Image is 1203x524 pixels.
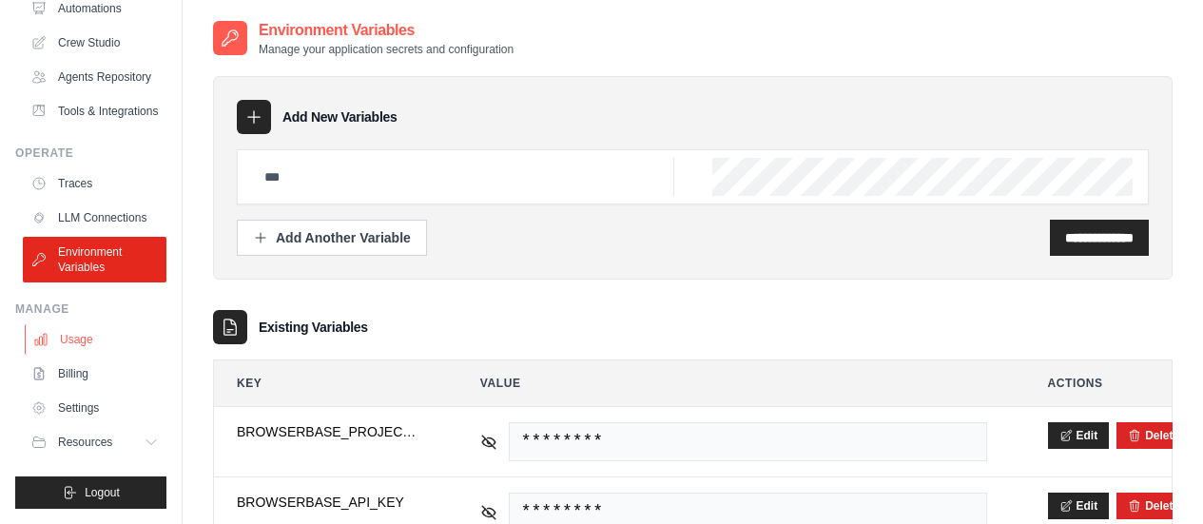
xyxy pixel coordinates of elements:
a: Agents Repository [23,62,166,92]
button: Edit [1048,422,1110,449]
th: Actions [1025,360,1173,406]
span: BROWSERBASE_API_KEY [237,493,419,512]
div: Operate [15,146,166,161]
a: Crew Studio [23,28,166,58]
div: Add Another Variable [253,228,411,247]
a: Traces [23,168,166,199]
h3: Add New Variables [282,107,398,126]
p: Manage your application secrets and configuration [259,42,514,57]
a: Billing [23,359,166,389]
a: Environment Variables [23,237,166,282]
button: Edit [1048,493,1110,519]
th: Key [214,360,442,406]
button: Delete [1128,428,1179,443]
a: Settings [23,393,166,423]
button: Logout [15,476,166,509]
a: Usage [25,324,168,355]
h2: Environment Variables [259,19,514,42]
th: Value [457,360,1010,406]
button: Delete [1128,498,1179,514]
button: Add Another Variable [237,220,427,256]
div: Manage [15,301,166,317]
button: Resources [23,427,166,457]
h3: Existing Variables [259,318,368,337]
span: BROWSERBASE_PROJECT_ID [237,422,419,441]
span: Logout [85,485,120,500]
a: Tools & Integrations [23,96,166,126]
span: Resources [58,435,112,450]
a: LLM Connections [23,203,166,233]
